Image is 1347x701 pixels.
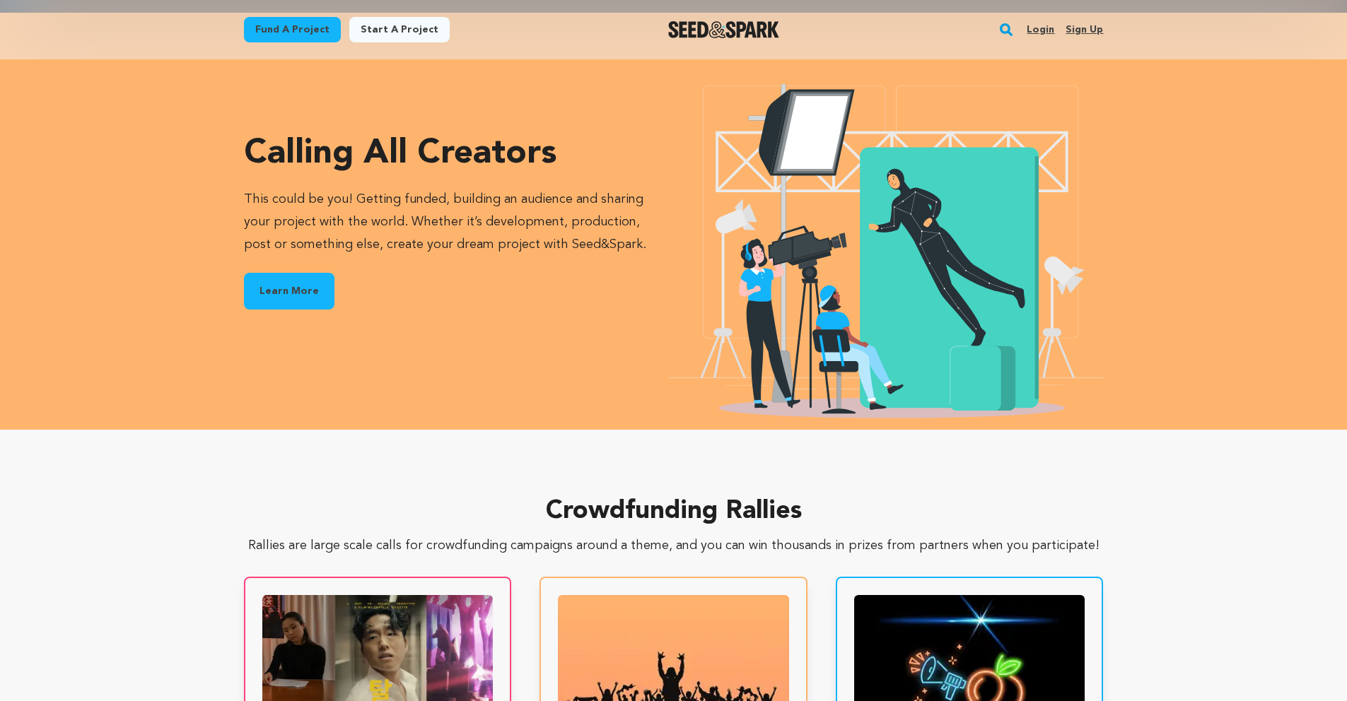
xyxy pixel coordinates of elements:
[668,69,1104,418] img: Seed&Spark Creators Icon
[349,17,450,42] a: Start a project
[244,188,668,256] p: This could be you! Getting funded, building an audience and sharing your project with the world. ...
[244,497,1104,526] h2: Crowdfunding Rallies
[244,273,334,310] a: Learn More
[244,537,1104,554] p: Rallies are large scale calls for crowdfunding campaigns around a theme, and you can win thousand...
[244,17,341,42] a: Fund a project
[668,21,779,38] img: Seed&Spark Logo Dark Mode
[1027,18,1054,41] a: Login
[1066,18,1103,41] a: Sign up
[668,21,779,38] a: Seed&Spark Homepage
[244,137,668,171] h3: Calling all creators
